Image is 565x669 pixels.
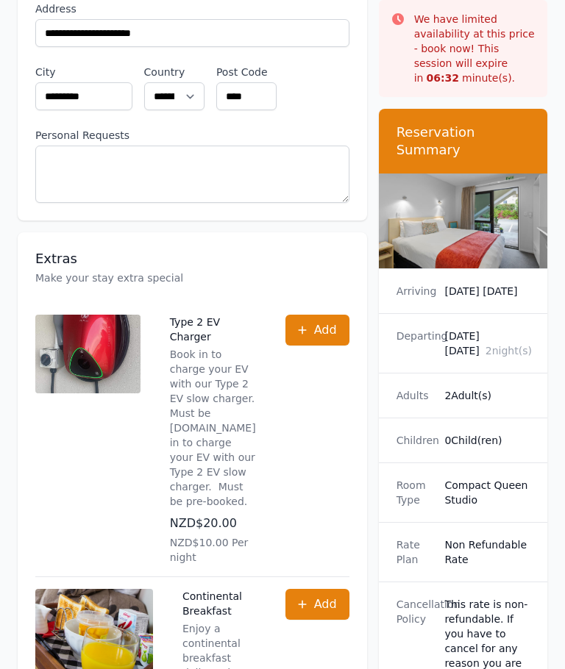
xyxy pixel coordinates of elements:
[426,72,459,84] strong: 06 : 32
[35,271,349,285] p: Make your stay extra special
[444,388,530,403] dd: 2 Adult(s)
[444,433,530,448] dd: 0 Child(ren)
[35,65,132,79] label: City
[397,329,433,358] dt: Departing
[35,315,141,393] img: Type 2 EV Charger
[414,12,536,85] p: We have limited availability at this price - book now! This session will expire in minute(s).
[397,284,433,298] dt: Arriving
[314,321,337,339] span: Add
[182,589,256,618] p: Continental Breakfast
[170,535,256,565] p: NZD$10.00 Per night
[170,315,256,344] p: Type 2 EV Charger
[444,284,530,298] dd: [DATE] [DATE]
[35,250,349,268] h3: Extras
[144,65,205,79] label: Country
[486,345,532,357] span: 2 night(s)
[170,347,256,509] p: Book in to charge your EV with our Type 2 EV slow charger. Must be [DOMAIN_NAME] in to charge you...
[216,65,277,79] label: Post Code
[35,1,349,16] label: Address
[379,173,547,268] img: Compact Queen Studio
[35,128,349,143] label: Personal Requests
[444,329,530,358] dd: [DATE] [DATE]
[285,589,349,620] button: Add
[397,124,530,159] h3: Reservation Summary
[170,515,256,532] p: NZD$20.00
[444,537,530,567] dd: Non Refundable Rate
[397,537,433,567] dt: Rate Plan
[397,478,433,507] dt: Room Type
[397,388,433,403] dt: Adults
[397,433,433,448] dt: Children
[285,315,349,346] button: Add
[314,595,337,613] span: Add
[444,478,530,507] dd: Compact Queen Studio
